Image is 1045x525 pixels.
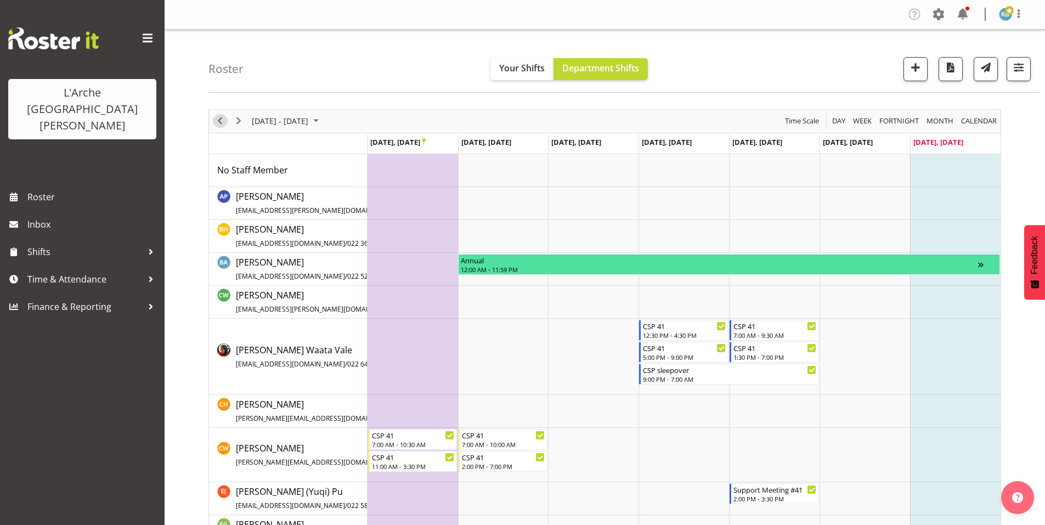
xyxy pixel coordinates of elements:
div: Cindy Walters"s event - CSP 41 Begin From Tuesday, September 23, 2025 at 2:00:00 PM GMT+12:00 End... [458,451,547,472]
span: Shifts [27,244,143,260]
button: September 2025 [250,114,324,128]
span: [PERSON_NAME][EMAIL_ADDRESS][DOMAIN_NAME] [236,458,397,467]
div: 5:00 PM - 9:00 PM [643,353,726,362]
span: [PERSON_NAME] [236,223,389,249]
div: CSP 41 [372,430,455,441]
div: Cherri Waata Vale"s event - CSP 41 Begin From Friday, September 26, 2025 at 1:30:00 PM GMT+12:00 ... [730,342,819,363]
td: No Staff Member resource [209,154,368,187]
a: [PERSON_NAME][EMAIL_ADDRESS][DOMAIN_NAME]/022 522 8891 [236,256,389,282]
span: [PERSON_NAME] [236,190,444,216]
button: Department Shifts [553,58,648,80]
td: Ben Hammond resource [209,220,368,253]
span: 022 586 3166 [347,501,389,510]
button: Time Scale [783,114,821,128]
div: Bibi Ali"s event - Annual Begin From Tuesday, September 23, 2025 at 12:00:00 AM GMT+12:00 Ends At... [458,254,999,275]
button: Timeline Week [851,114,874,128]
button: Month [959,114,999,128]
span: Feedback [1030,236,1040,274]
span: / [345,359,347,369]
div: 11:00 AM - 3:30 PM [372,462,455,471]
button: Timeline Day [831,114,848,128]
div: CSP sleepover [643,364,816,375]
div: CSP 41 [462,451,545,462]
a: [PERSON_NAME][PERSON_NAME][EMAIL_ADDRESS][DOMAIN_NAME][PERSON_NAME] [236,398,492,424]
div: September 22 - 28, 2025 [248,110,325,133]
span: [PERSON_NAME] (Yuqi) Pu [236,486,389,511]
span: [EMAIL_ADDRESS][DOMAIN_NAME] [236,501,345,510]
div: L'Arche [GEOGRAPHIC_DATA][PERSON_NAME] [19,84,145,134]
div: 7:00 AM - 9:30 AM [733,331,816,340]
span: [EMAIL_ADDRESS][PERSON_NAME][DOMAIN_NAME] [236,206,397,215]
span: [DATE], [DATE] [370,137,426,147]
span: [PERSON_NAME] [236,398,492,424]
td: Cindy Walters resource [209,428,368,482]
a: [PERSON_NAME][EMAIL_ADDRESS][PERSON_NAME][DOMAIN_NAME] [236,190,444,216]
div: 2:00 PM - 3:30 PM [733,494,816,503]
span: [DATE] - [DATE] [251,114,309,128]
span: 022 361 2940 [347,239,389,248]
button: Download a PDF of the roster according to the set date range. [939,57,963,81]
td: Ayamita Paul resource [209,187,368,220]
button: Previous [213,114,228,128]
button: Send a list of all shifts for the selected filtered period to all rostered employees. [974,57,998,81]
div: Estelle (Yuqi) Pu"s event - Support Meeting #41 Begin From Friday, September 26, 2025 at 2:00:00 ... [730,483,819,504]
div: Cindy Walters"s event - CSP 41 Begin From Monday, September 22, 2025 at 11:00:00 AM GMT+12:00 End... [368,451,457,472]
span: [PERSON_NAME][EMAIL_ADDRESS][DOMAIN_NAME][PERSON_NAME] [236,414,448,423]
div: 12:30 PM - 4:30 PM [643,331,726,340]
img: help-xxl-2.png [1012,492,1023,503]
span: Time & Attendance [27,271,143,287]
td: Christopher Hill resource [209,395,368,428]
a: [PERSON_NAME] (Yuqi) Pu[EMAIL_ADDRESS][DOMAIN_NAME]/022 586 3166 [236,485,389,511]
button: Your Shifts [490,58,553,80]
img: Rosterit website logo [8,27,99,49]
span: [EMAIL_ADDRESS][DOMAIN_NAME] [236,239,345,248]
span: Department Shifts [562,62,639,74]
div: Cherri Waata Vale"s event - CSP sleepover Begin From Thursday, September 25, 2025 at 9:00:00 PM G... [639,364,819,385]
div: CSP 41 [733,342,816,353]
button: Add a new shift [903,57,928,81]
div: Cherri Waata Vale"s event - CSP 41 Begin From Friday, September 26, 2025 at 7:00:00 AM GMT+12:00 ... [730,320,819,341]
td: Cherri Waata Vale resource [209,319,368,395]
a: [PERSON_NAME][EMAIL_ADDRESS][DOMAIN_NAME]/022 361 2940 [236,223,389,249]
span: [EMAIL_ADDRESS][DOMAIN_NAME] [236,359,345,369]
div: 9:00 PM - 7:00 AM [643,375,816,383]
span: / [345,239,347,248]
span: Fortnight [878,114,920,128]
span: Finance & Reporting [27,298,143,315]
span: Roster [27,189,159,205]
span: [DATE], [DATE] [461,137,511,147]
div: 2:00 PM - 7:00 PM [462,462,545,471]
button: Fortnight [878,114,921,128]
div: 7:00 AM - 10:30 AM [372,440,455,449]
span: Month [925,114,954,128]
div: CSP 41 [643,320,726,331]
span: [EMAIL_ADDRESS][DOMAIN_NAME] [236,272,345,281]
span: [PERSON_NAME] [236,442,440,467]
div: previous period [211,110,229,133]
span: [PERSON_NAME] [236,256,389,281]
button: Filter Shifts [1007,57,1031,81]
span: Inbox [27,216,159,233]
div: CSP 41 [372,451,455,462]
a: [PERSON_NAME][PERSON_NAME][EMAIL_ADDRESS][DOMAIN_NAME] [236,442,440,468]
button: Feedback - Show survey [1024,225,1045,300]
span: [PERSON_NAME] Waata Vale [236,344,389,369]
span: [DATE], [DATE] [823,137,873,147]
span: calendar [960,114,998,128]
div: Cindy Walters"s event - CSP 41 Begin From Monday, September 22, 2025 at 7:00:00 AM GMT+12:00 Ends... [368,429,457,450]
span: Day [831,114,846,128]
div: 7:00 AM - 10:00 AM [462,440,545,449]
span: [EMAIL_ADDRESS][PERSON_NAME][DOMAIN_NAME] [236,304,397,314]
span: Week [852,114,873,128]
td: Caitlin Wood resource [209,286,368,319]
div: Support Meeting #41 [733,484,816,495]
div: Cindy Walters"s event - CSP 41 Begin From Tuesday, September 23, 2025 at 7:00:00 AM GMT+12:00 End... [458,429,547,450]
img: robin-buch3407.jpg [999,8,1012,21]
span: 022 522 8891 [347,272,389,281]
div: CSP 41 [462,430,545,441]
a: [PERSON_NAME] Waata Vale[EMAIL_ADDRESS][DOMAIN_NAME]/022 643 1502 [236,343,389,370]
span: Your Shifts [499,62,545,74]
span: [DATE], [DATE] [642,137,692,147]
div: Cherri Waata Vale"s event - CSP 41 Begin From Thursday, September 25, 2025 at 5:00:00 PM GMT+12:0... [639,342,728,363]
button: Timeline Month [925,114,956,128]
